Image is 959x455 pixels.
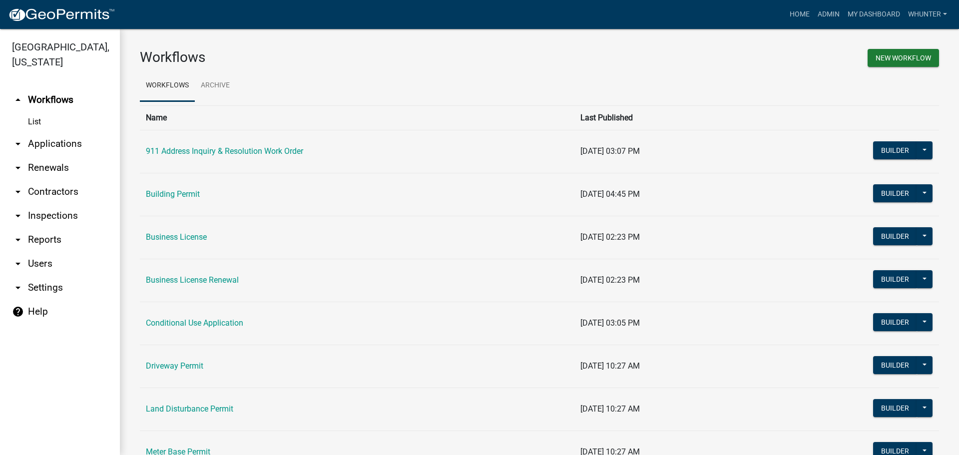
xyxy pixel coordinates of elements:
a: Driveway Permit [146,361,203,371]
span: [DATE] 04:45 PM [580,189,640,199]
i: arrow_drop_up [12,94,24,106]
span: [DATE] 02:23 PM [580,275,640,285]
a: Workflows [140,70,195,102]
button: Builder [873,270,917,288]
a: Conditional Use Application [146,318,243,328]
button: Builder [873,356,917,374]
span: [DATE] 03:07 PM [580,146,640,156]
span: [DATE] 10:27 AM [580,361,640,371]
button: Builder [873,184,917,202]
a: Archive [195,70,236,102]
a: My Dashboard [844,5,904,24]
i: arrow_drop_down [12,162,24,174]
a: Business License [146,232,207,242]
h3: Workflows [140,49,532,66]
i: help [12,306,24,318]
i: arrow_drop_down [12,282,24,294]
button: Builder [873,141,917,159]
th: Name [140,105,574,130]
button: Builder [873,227,917,245]
i: arrow_drop_down [12,234,24,246]
span: [DATE] 02:23 PM [580,232,640,242]
button: Builder [873,399,917,417]
th: Last Published [574,105,756,130]
i: arrow_drop_down [12,210,24,222]
button: Builder [873,313,917,331]
i: arrow_drop_down [12,186,24,198]
a: 911 Address Inquiry & Resolution Work Order [146,146,303,156]
a: Admin [814,5,844,24]
a: Building Permit [146,189,200,199]
span: [DATE] 10:27 AM [580,404,640,414]
a: Home [786,5,814,24]
a: Land Disturbance Permit [146,404,233,414]
a: Business License Renewal [146,275,239,285]
a: whunter [904,5,951,24]
button: New Workflow [868,49,939,67]
span: [DATE] 03:05 PM [580,318,640,328]
i: arrow_drop_down [12,258,24,270]
i: arrow_drop_down [12,138,24,150]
